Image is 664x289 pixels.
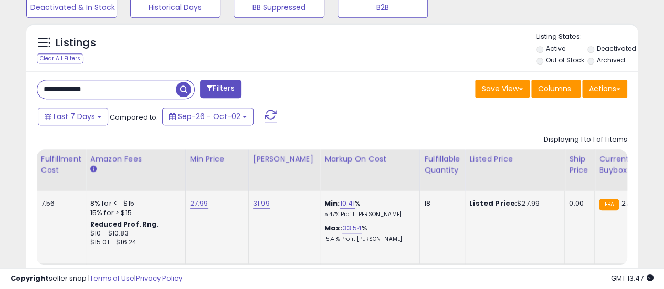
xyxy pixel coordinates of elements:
p: 5.47% Profit [PERSON_NAME] [324,211,412,218]
div: 0.00 [569,199,586,208]
span: 2025-10-10 13:47 GMT [611,273,654,283]
div: Fulfillment Cost [41,154,81,176]
span: Compared to: [110,112,158,122]
th: The percentage added to the cost of goods (COGS) that forms the calculator for Min & Max prices. [320,149,419,191]
h5: Listings [56,36,96,50]
div: Current Buybox Price [599,154,653,176]
span: 27.99 [621,198,640,208]
button: Columns [531,80,581,98]
span: Columns [538,83,571,94]
div: % [324,223,412,243]
div: 7.56 [41,199,78,208]
strong: Copyright [10,273,49,283]
a: Privacy Policy [136,273,182,283]
button: Last 7 Days [38,108,108,125]
label: Out of Stock [545,56,584,65]
a: 31.99 [253,198,270,209]
div: Listed Price [469,154,560,165]
button: Actions [582,80,627,98]
div: seller snap | | [10,274,182,284]
div: Fulfillable Quantity [424,154,460,176]
div: $27.99 [469,199,556,208]
a: 10.41 [340,198,355,209]
small: FBA [599,199,618,210]
div: % [324,199,412,218]
p: 15.41% Profit [PERSON_NAME] [324,236,412,243]
div: $10 - $10.83 [90,229,177,238]
a: 27.99 [190,198,208,209]
b: Reduced Prof. Rng. [90,220,159,229]
div: 18 [424,199,457,208]
div: [PERSON_NAME] [253,154,315,165]
a: 33.54 [342,223,362,233]
a: Terms of Use [90,273,134,283]
div: $15.01 - $16.24 [90,238,177,247]
b: Max: [324,223,343,233]
button: Sep-26 - Oct-02 [162,108,254,125]
div: Ship Price [569,154,590,176]
span: Sep-26 - Oct-02 [178,111,240,122]
p: Listing States: [536,32,638,42]
div: 8% for <= $15 [90,199,177,208]
label: Deactivated [597,44,636,53]
div: Clear All Filters [37,53,83,63]
div: Amazon Fees [90,154,181,165]
b: Listed Price: [469,198,517,208]
div: Min Price [190,154,244,165]
label: Archived [597,56,625,65]
small: Amazon Fees. [90,165,97,174]
button: Save View [475,80,530,98]
span: Last 7 Days [54,111,95,122]
div: 15% for > $15 [90,208,177,218]
button: Filters [200,80,241,98]
label: Active [545,44,565,53]
b: Min: [324,198,340,208]
div: Markup on Cost [324,154,415,165]
div: Displaying 1 to 1 of 1 items [544,135,627,145]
